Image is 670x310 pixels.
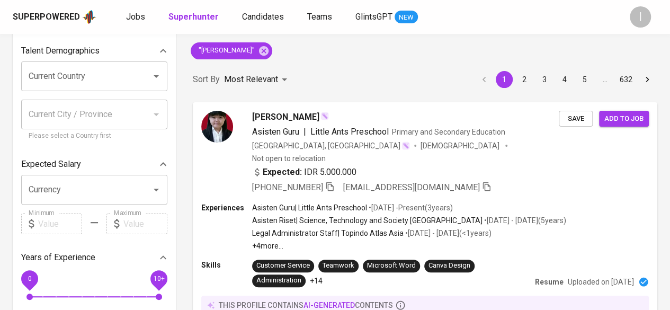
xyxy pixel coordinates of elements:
[263,166,302,179] b: Expected:
[404,228,492,238] p: • [DATE] - [DATE] ( <1 years )
[401,141,410,150] img: magic_wand.svg
[13,11,80,23] div: Superpowered
[421,140,501,151] span: [DEMOGRAPHIC_DATA]
[21,247,167,268] div: Years of Experience
[149,69,164,84] button: Open
[21,40,167,61] div: Talent Demographics
[201,260,252,270] p: Skills
[252,241,566,251] p: +4 more ...
[252,182,323,192] span: [PHONE_NUMBER]
[252,127,299,137] span: Asisten Guru
[536,71,553,88] button: Go to page 3
[343,182,480,192] span: [EMAIL_ADDRESS][DOMAIN_NAME]
[310,127,389,137] span: Little Ants Preschool
[303,126,306,138] span: |
[556,71,573,88] button: Go to page 4
[395,12,418,23] span: NEW
[367,202,453,213] p: • [DATE] - Present ( 3 years )
[21,154,167,175] div: Expected Salary
[516,71,533,88] button: Go to page 2
[355,11,418,24] a: GlintsGPT NEW
[191,46,261,56] span: "[PERSON_NAME]"
[242,12,284,22] span: Candidates
[201,111,233,143] img: 9d6d669c816da163d06603541ba8724d.jpeg
[320,112,329,120] img: magic_wand.svg
[242,11,286,24] a: Candidates
[201,202,252,213] p: Experiences
[310,276,323,286] p: +14
[252,111,319,123] span: [PERSON_NAME]
[252,202,367,213] p: Asisten Guru | Little Ants Preschool
[13,9,96,25] a: Superpoweredapp logo
[252,153,326,164] p: Not open to relocation
[82,9,96,25] img: app logo
[21,45,100,57] p: Talent Demographics
[21,251,95,264] p: Years of Experience
[193,73,220,86] p: Sort By
[252,166,356,179] div: IDR 5.000.000
[28,275,31,282] span: 0
[630,6,651,28] div: I
[191,42,272,59] div: "[PERSON_NAME]"
[564,113,587,125] span: Save
[576,71,593,88] button: Go to page 5
[21,158,81,171] p: Expected Salary
[639,71,656,88] button: Go to next page
[168,12,219,22] b: Superhunter
[153,275,164,282] span: 10+
[303,301,355,309] span: AI-generated
[252,228,404,238] p: Legal Administrator Staff | Topindo Atlas Asia
[149,182,164,197] button: Open
[559,111,593,127] button: Save
[428,261,470,271] div: Canva Design
[568,277,634,287] p: Uploaded on [DATE]
[307,11,334,24] a: Teams
[126,12,145,22] span: Jobs
[604,113,644,125] span: Add to job
[367,261,416,271] div: Microsoft Word
[256,261,310,271] div: Customer Service
[126,11,147,24] a: Jobs
[307,12,332,22] span: Teams
[355,12,392,22] span: GlintsGPT
[535,277,564,287] p: Resume
[29,131,160,141] p: Please select a Country first
[38,213,82,234] input: Value
[496,71,513,88] button: page 1
[256,276,301,286] div: Administration
[123,213,167,234] input: Value
[323,261,354,271] div: Teamwork
[599,111,649,127] button: Add to job
[252,215,483,226] p: Asisten Riset | Science, Technology and Society [GEOGRAPHIC_DATA]
[168,11,221,24] a: Superhunter
[483,215,566,226] p: • [DATE] - [DATE] ( 5 years )
[224,73,278,86] p: Most Relevant
[224,70,291,90] div: Most Relevant
[252,140,410,151] div: [GEOGRAPHIC_DATA], [GEOGRAPHIC_DATA]
[596,74,613,85] div: …
[392,128,505,136] span: Primary and Secondary Education
[617,71,636,88] button: Go to page 632
[474,71,657,88] nav: pagination navigation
